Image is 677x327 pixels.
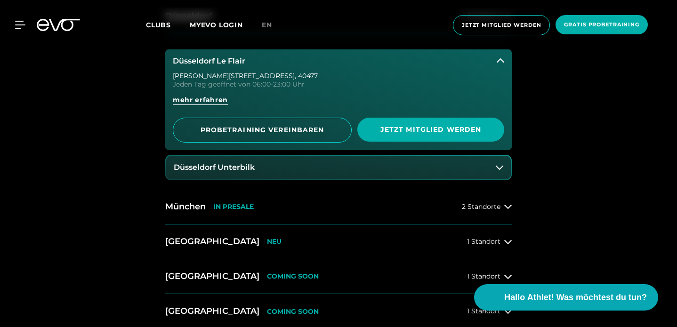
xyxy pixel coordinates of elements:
h2: [GEOGRAPHIC_DATA] [165,236,259,247]
a: Jetzt Mitglied werden [450,15,553,35]
h3: Düsseldorf Unterbilk [174,163,255,172]
a: Gratis Probetraining [553,15,651,35]
span: Hallo Athlet! Was möchtest du tun? [504,291,647,304]
button: [GEOGRAPHIC_DATA]COMING SOON1 Standort [165,259,512,294]
span: Jetzt Mitglied werden [369,125,493,135]
h2: [GEOGRAPHIC_DATA] [165,271,259,282]
span: 2 Standorte [462,203,500,210]
span: Gratis Probetraining [564,21,639,29]
a: PROBETRAINING VEREINBAREN [173,118,352,143]
a: Jetzt Mitglied werden [357,118,504,143]
a: MYEVO LOGIN [190,21,243,29]
p: COMING SOON [267,272,319,280]
h2: [GEOGRAPHIC_DATA] [165,305,259,317]
button: Hallo Athlet! Was möchtest du tun? [474,284,658,311]
p: COMING SOON [267,308,319,316]
button: MünchenIN PRESALE2 Standorte [165,190,512,224]
span: en [262,21,272,29]
span: PROBETRAINING VEREINBAREN [185,125,340,135]
h3: Düsseldorf Le Flair [173,57,245,65]
h2: München [165,201,206,213]
span: 1 Standort [467,308,500,315]
p: IN PRESALE [213,203,254,211]
button: Düsseldorf Unterbilk [166,156,511,179]
div: [PERSON_NAME][STREET_ADDRESS] , 40477 [173,72,504,79]
span: 1 Standort [467,238,500,245]
button: Düsseldorf Le Flair [165,49,512,73]
div: Jeden Tag geöffnet von 06:00-23:00 Uhr [173,81,504,88]
a: Clubs [146,20,190,29]
span: Clubs [146,21,171,29]
a: en [262,20,283,31]
span: Jetzt Mitglied werden [462,21,541,29]
button: [GEOGRAPHIC_DATA]NEU1 Standort [165,224,512,259]
span: 1 Standort [467,273,500,280]
a: mehr erfahren [173,95,504,112]
span: mehr erfahren [173,95,228,105]
p: NEU [267,238,282,246]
